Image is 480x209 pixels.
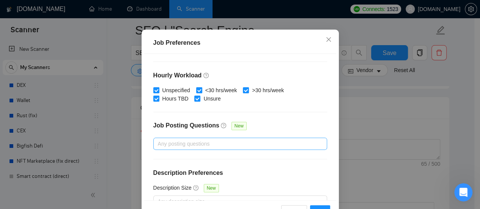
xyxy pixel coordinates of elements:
span: Unsure [200,94,223,103]
h5: Description Size [153,184,192,192]
span: New [204,184,219,192]
span: Unspecified [159,86,193,94]
button: go back [5,3,19,17]
span: close [326,36,332,42]
button: Развернуть окно [119,3,133,17]
button: Close [318,30,339,50]
h4: Description Preferences [153,168,327,178]
span: New [231,122,247,130]
div: Job Preferences [153,38,327,47]
span: question-circle [221,123,227,129]
iframe: Intercom live chat [454,183,472,201]
span: question-circle [203,72,209,79]
h4: Hourly Workload [153,71,327,80]
span: >30 hrs/week [249,86,287,94]
h4: Job Posting Questions [153,121,219,130]
span: question-circle [193,185,199,191]
span: Hours TBD [159,94,192,103]
div: Закрыть [133,3,147,17]
span: <30 hrs/week [202,86,240,94]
